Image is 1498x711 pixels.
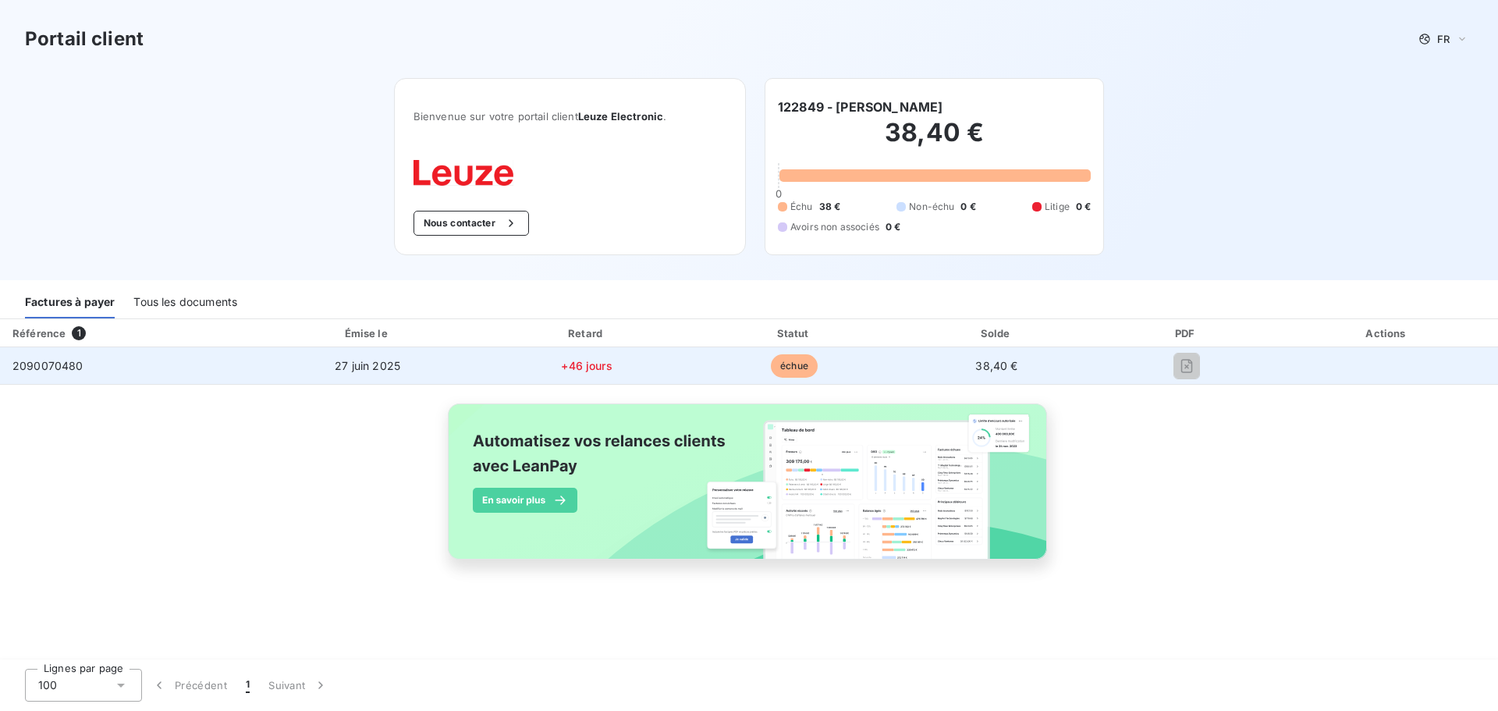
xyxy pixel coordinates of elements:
[25,286,115,318] div: Factures à payer
[578,110,663,123] span: Leuze Electronic
[900,325,1093,341] div: Solde
[778,98,942,116] h6: 122849 - [PERSON_NAME]
[335,359,400,372] span: 27 juin 2025
[12,327,66,340] div: Référence
[771,354,818,378] span: échue
[561,359,612,372] span: +46 jours
[485,325,689,341] div: Retard
[1076,200,1091,214] span: 0 €
[695,325,894,341] div: Statut
[414,110,726,123] span: Bienvenue sur votre portail client .
[434,394,1064,586] img: banner
[975,359,1017,372] span: 38,40 €
[1437,33,1450,45] span: FR
[38,677,57,693] span: 100
[25,25,144,53] h3: Portail client
[246,677,250,693] span: 1
[778,117,1091,164] h2: 38,40 €
[909,200,954,214] span: Non-échu
[790,200,813,214] span: Échu
[414,160,513,186] img: Company logo
[133,286,237,318] div: Tous les documents
[1280,325,1495,341] div: Actions
[1100,325,1273,341] div: PDF
[1045,200,1070,214] span: Litige
[819,200,841,214] span: 38 €
[886,220,900,234] span: 0 €
[12,359,83,372] span: 2090070480
[257,325,479,341] div: Émise le
[236,669,259,702] button: 1
[790,220,879,234] span: Avoirs non associés
[776,187,782,200] span: 0
[414,211,529,236] button: Nous contacter
[142,669,236,702] button: Précédent
[259,669,338,702] button: Suivant
[72,326,86,340] span: 1
[960,200,975,214] span: 0 €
